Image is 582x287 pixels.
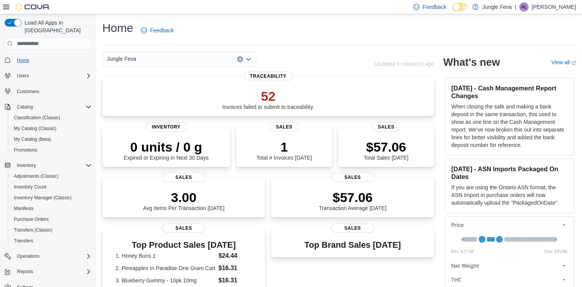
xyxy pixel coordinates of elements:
[17,269,33,275] span: Reports
[270,122,299,132] span: Sales
[11,193,92,202] span: Inventory Manager (Classic)
[11,215,92,224] span: Purchase Orders
[256,139,312,155] p: 1
[17,162,36,169] span: Inventory
[2,251,95,262] button: Operations
[8,192,95,203] button: Inventory Manager (Classic)
[162,173,205,182] span: Sales
[451,184,568,207] p: If you are using the Ontario ASN format, the ASN Import in purchase orders will now automatically...
[14,115,60,121] span: Classification (Classic)
[11,236,36,245] a: Transfers
[218,276,252,285] dd: $16.31
[116,277,215,284] dt: 3. Blueberry Gummy - 10pk 10mg
[375,61,434,67] p: Updated 1 minute(s) ago
[8,112,95,123] button: Classification (Classic)
[14,87,42,96] a: Customers
[8,235,95,246] button: Transfers
[304,240,401,250] h3: Top Brand Sales [DATE]
[124,139,209,155] p: 0 units / 0 g
[11,145,92,155] span: Promotions
[244,72,293,81] span: Traceability
[319,190,387,205] p: $57.06
[17,57,29,63] span: Home
[256,139,312,161] div: Total # Invoices [DATE]
[532,2,576,12] p: [PERSON_NAME]
[124,139,209,161] div: Expired or Expiring in Next 30 Days
[2,86,95,97] button: Customers
[22,19,92,34] span: Load All Apps in [GEOGRAPHIC_DATA]
[222,88,314,110] div: Invoices failed to submit to traceability.
[8,225,95,235] button: Transfers (Classic)
[14,252,43,261] button: Operations
[14,87,92,96] span: Customers
[519,2,529,12] div: Arzelle Lewis
[451,84,568,100] h3: [DATE] - Cash Management Report Changes
[11,193,75,202] a: Inventory Manager (Classic)
[11,124,60,133] a: My Catalog (Classic)
[102,20,133,36] h1: Home
[14,267,92,276] span: Reports
[14,238,33,244] span: Transfers
[14,227,52,233] span: Transfers (Classic)
[364,139,408,155] p: $57.06
[218,251,252,260] dd: $24.44
[11,225,92,235] span: Transfers (Classic)
[14,216,49,222] span: Purchase Orders
[11,172,92,181] span: Adjustments (Classic)
[14,161,39,170] button: Inventory
[11,225,55,235] a: Transfers (Classic)
[245,56,252,62] button: Open list of options
[14,102,36,112] button: Catalog
[14,205,33,212] span: Manifests
[14,267,36,276] button: Reports
[14,71,92,80] span: Users
[17,88,39,95] span: Customers
[14,195,72,201] span: Inventory Manager (Classic)
[8,145,95,155] button: Promotions
[364,139,408,161] div: Total Sales [DATE]
[14,147,37,153] span: Promotions
[14,56,32,65] a: Home
[116,264,215,272] dt: 2. Pineapples In Paradise One Gram Cart
[443,56,500,68] h2: What's new
[11,236,92,245] span: Transfers
[451,103,568,149] p: When closing the safe and making a bank deposit in the same transaction, this used to show as one...
[515,2,516,12] p: |
[14,125,57,132] span: My Catalog (Classic)
[2,102,95,112] button: Catalog
[15,3,50,11] img: Cova
[11,172,62,181] a: Adjustments (Classic)
[14,102,92,112] span: Catalog
[452,11,453,12] span: Dark Mode
[8,182,95,192] button: Inventory Count
[452,3,469,11] input: Dark Mode
[2,70,95,81] button: Users
[116,252,215,260] dt: 1. Honey Buns 1
[451,165,568,180] h3: [DATE] - ASN Imports Packaged On Dates
[237,56,243,62] button: Clear input
[14,184,47,190] span: Inventory Count
[14,252,92,261] span: Operations
[218,264,252,273] dd: $16.31
[11,215,52,224] a: Purchase Orders
[17,73,29,79] span: Users
[8,171,95,182] button: Adjustments (Classic)
[11,145,40,155] a: Promotions
[11,113,92,122] span: Classification (Classic)
[11,182,50,192] a: Inventory Count
[11,204,37,213] a: Manifests
[2,54,95,65] button: Home
[146,122,187,132] span: Inventory
[8,123,95,134] button: My Catalog (Classic)
[14,136,51,142] span: My Catalog (Beta)
[8,134,95,145] button: My Catalog (Beta)
[14,173,58,179] span: Adjustments (Classic)
[482,2,512,12] p: Jungle Feva
[222,88,314,104] p: 52
[11,124,92,133] span: My Catalog (Classic)
[17,104,33,110] span: Catalog
[331,173,374,182] span: Sales
[372,122,400,132] span: Sales
[150,27,173,34] span: Feedback
[116,240,252,250] h3: Top Product Sales [DATE]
